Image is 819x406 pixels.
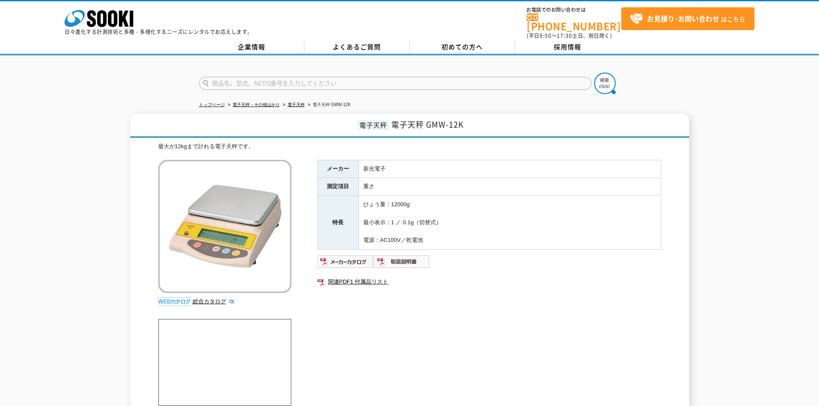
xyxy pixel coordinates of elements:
td: 新光電子 [359,160,661,178]
span: 電子天秤 GMW-12K [391,119,464,130]
a: トップページ [199,102,225,107]
p: 日々進化する計測技術と多種・多様化するニーズにレンタルでお応えします。 [64,29,253,34]
td: ひょう量：12000g 最小表示：1 ／ 0.1g（切替式） 電源：AC100V／乾電池 [359,196,661,250]
th: 特長 [317,196,359,250]
a: 電子天秤・その他はかり [233,102,280,107]
span: 17:30 [557,32,572,40]
img: 取扱説明書 [374,255,430,269]
span: お電話でのお問い合わせは [527,7,621,12]
span: (平日 ～ 土日、祝日除く) [527,32,612,40]
a: [PHONE_NUMBER] [527,13,621,31]
strong: お見積り･お問い合わせ [647,13,719,24]
div: 最大が12kgまで計れる電子天秤です。 [158,142,661,151]
span: 8:50 [540,32,552,40]
a: 総合カタログ [193,298,235,305]
img: btn_search.png [594,73,616,94]
a: メーカーカタログ [317,260,374,267]
li: 電子天秤 GMW-12K [306,101,351,110]
input: 商品名、型式、NETIS番号を入力してください [199,77,592,90]
img: メーカーカタログ [317,255,374,269]
a: 採用情報 [515,41,620,54]
span: 電子天秤 [357,120,389,130]
a: 企業情報 [199,41,304,54]
td: 重さ [359,178,661,196]
th: 測定項目 [317,178,359,196]
img: webカタログ [158,297,190,306]
a: 取扱説明書 [374,260,430,267]
span: 初めての方へ [442,42,483,52]
a: 電子天秤 [288,102,305,107]
a: お見積り･お問い合わせはこちら [621,7,755,30]
th: メーカー [317,160,359,178]
a: よくあるご質問 [304,41,410,54]
span: はこちら [630,12,745,25]
a: 関連PDF1 付属品リスト [317,276,661,287]
img: 電子天秤 GMW-12K [158,160,291,293]
a: 初めての方へ [410,41,515,54]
